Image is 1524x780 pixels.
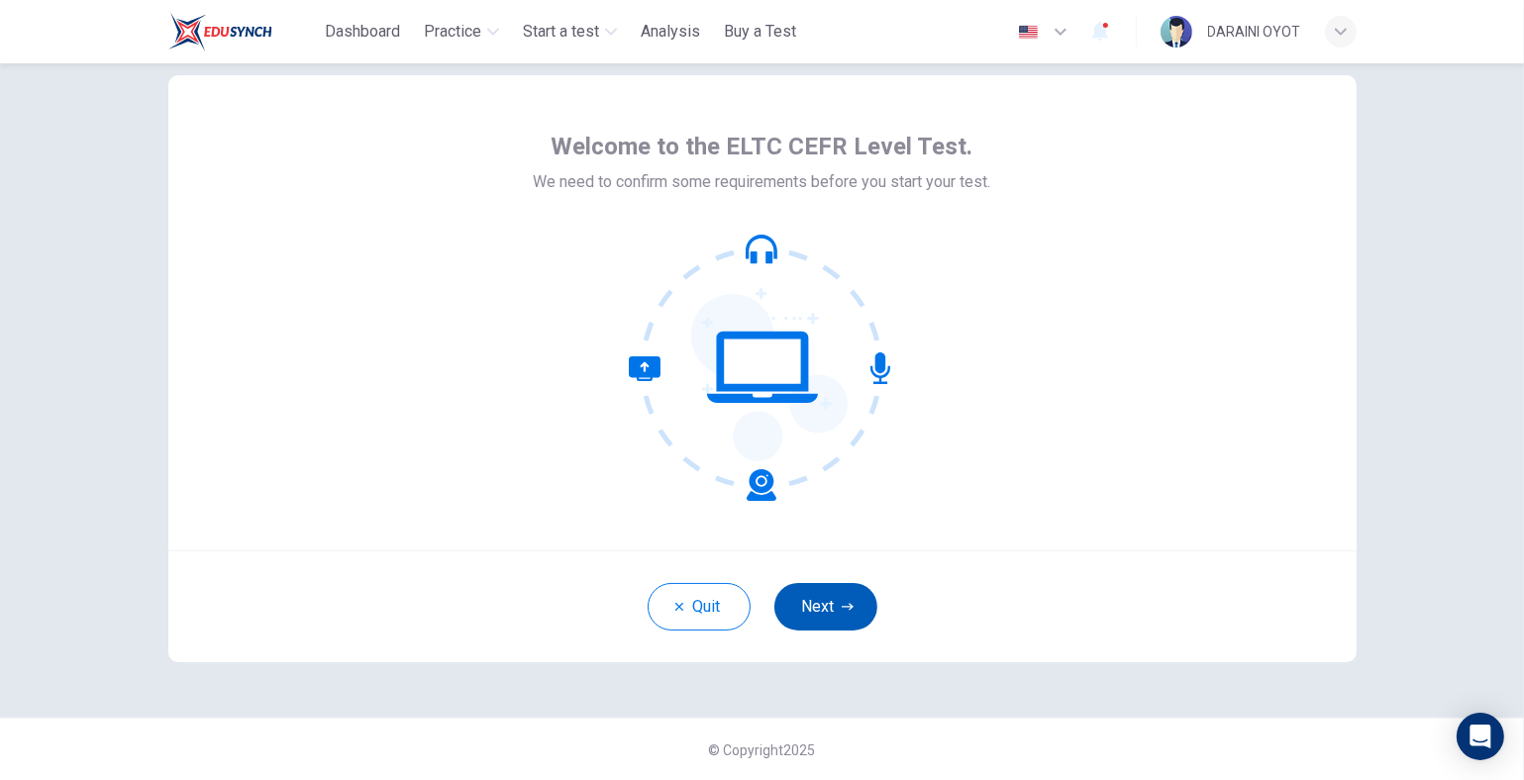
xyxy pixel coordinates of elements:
[523,20,599,44] span: Start a test
[641,20,700,44] span: Analysis
[774,583,877,631] button: Next
[515,14,625,49] button: Start a test
[709,742,816,758] span: © Copyright 2025
[1161,16,1192,48] img: Profile picture
[1457,713,1504,760] div: Open Intercom Messenger
[168,12,318,51] a: ELTC logo
[724,20,796,44] span: Buy a Test
[325,20,400,44] span: Dashboard
[317,14,408,49] button: Dashboard
[1016,25,1041,40] img: en
[168,12,272,51] img: ELTC logo
[552,131,973,162] span: Welcome to the ELTC CEFR Level Test.
[424,20,481,44] span: Practice
[1208,20,1301,44] div: DARAINI OYOT
[633,14,708,49] button: Analysis
[716,14,804,49] button: Buy a Test
[648,583,751,631] button: Quit
[534,170,991,194] span: We need to confirm some requirements before you start your test.
[416,14,507,49] button: Practice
